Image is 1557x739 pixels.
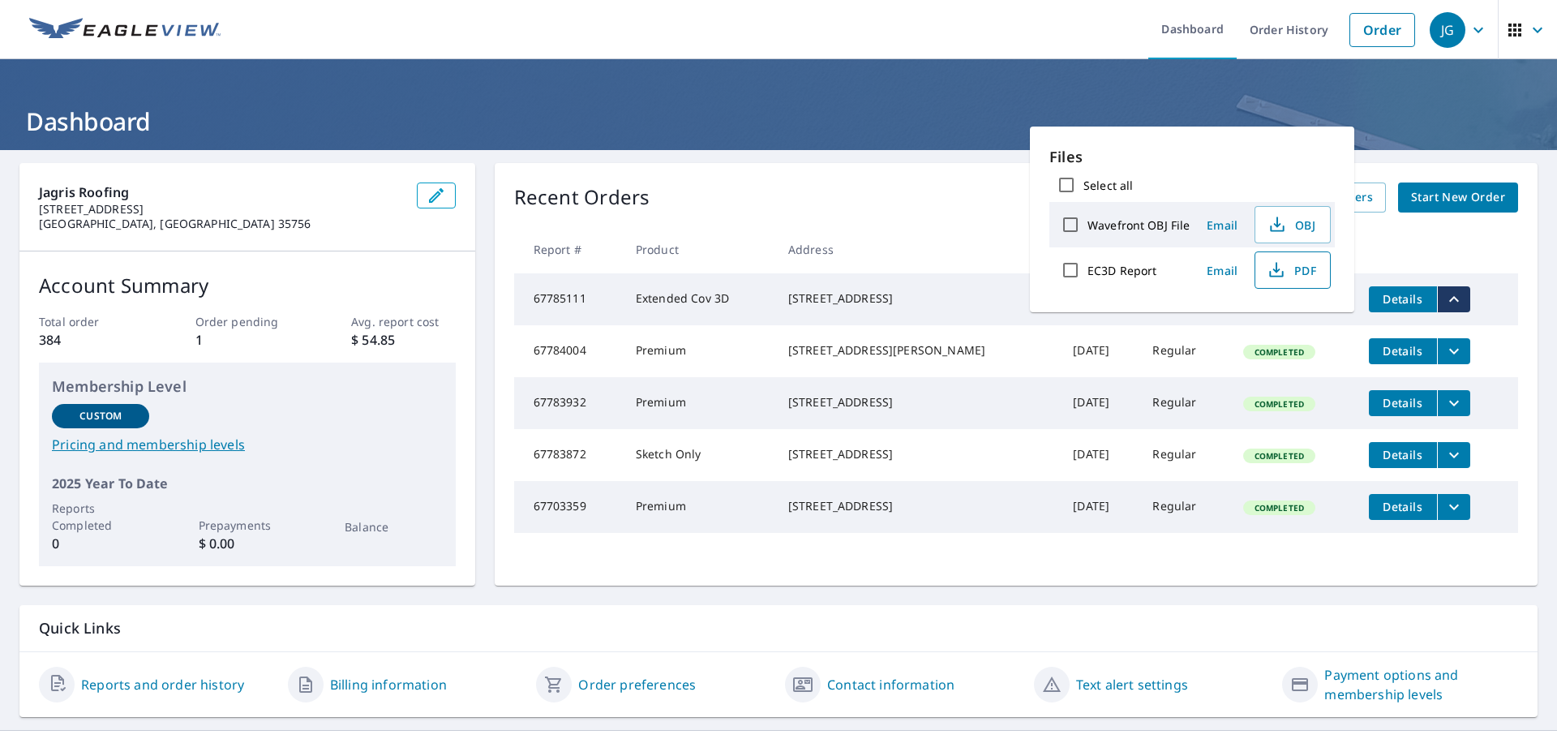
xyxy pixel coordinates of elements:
span: Completed [1245,398,1314,410]
span: Details [1379,395,1427,410]
a: Order preferences [578,675,696,694]
a: Pricing and membership levels [52,435,443,454]
label: EC3D Report [1087,263,1156,278]
p: Files [1049,146,1335,168]
td: [DATE] [1060,377,1139,429]
p: Jagris Roofing [39,183,404,202]
div: [STREET_ADDRESS][PERSON_NAME] [788,342,1047,359]
button: detailsBtn-67783932 [1369,390,1437,416]
td: Sketch Only [623,429,775,481]
td: Regular [1139,481,1229,533]
span: Details [1379,499,1427,514]
h1: Dashboard [19,105,1538,138]
p: Avg. report cost [351,313,455,330]
span: Email [1203,217,1242,233]
p: 2025 Year To Date [52,474,443,493]
div: [STREET_ADDRESS] [788,498,1047,514]
a: Billing information [330,675,447,694]
button: filesDropdownBtn-67783932 [1437,390,1470,416]
td: Premium [623,481,775,533]
div: [STREET_ADDRESS] [788,290,1047,307]
a: Order [1349,13,1415,47]
td: 67703359 [514,481,623,533]
a: Start New Order [1398,183,1518,213]
label: Wavefront OBJ File [1087,217,1190,233]
td: Regular [1139,325,1229,377]
td: [DATE] [1060,481,1139,533]
th: Product [623,226,775,273]
a: Reports and order history [81,675,244,694]
p: 0 [52,534,149,553]
button: Email [1196,213,1248,238]
td: [DATE] [1060,325,1139,377]
span: Details [1379,447,1427,462]
p: Prepayments [199,517,296,534]
td: 67785111 [514,273,623,325]
span: OBJ [1265,215,1317,234]
button: detailsBtn-67785111 [1369,286,1437,312]
td: 67783932 [514,377,623,429]
button: OBJ [1255,206,1331,243]
button: filesDropdownBtn-67703359 [1437,494,1470,520]
p: Order pending [195,313,299,330]
td: 67783872 [514,429,623,481]
img: EV Logo [29,18,221,42]
td: [DATE] [1060,429,1139,481]
button: filesDropdownBtn-67784004 [1437,338,1470,364]
p: [GEOGRAPHIC_DATA], [GEOGRAPHIC_DATA] 35756 [39,217,404,231]
td: Premium [623,377,775,429]
a: Contact information [827,675,954,694]
a: Payment options and membership levels [1324,665,1518,704]
p: $ 54.85 [351,330,455,350]
button: detailsBtn-67703359 [1369,494,1437,520]
span: Email [1203,263,1242,278]
p: Total order [39,313,143,330]
span: Completed [1245,502,1314,513]
p: Custom [79,409,122,423]
button: PDF [1255,251,1331,289]
span: PDF [1265,260,1317,280]
p: Quick Links [39,618,1518,638]
p: Recent Orders [514,183,650,213]
button: filesDropdownBtn-67783872 [1437,442,1470,468]
td: Premium [623,325,775,377]
p: 384 [39,330,143,350]
span: Start New Order [1411,187,1505,208]
span: Completed [1245,346,1314,358]
span: Details [1379,343,1427,359]
span: Completed [1245,450,1314,462]
td: 67784004 [514,325,623,377]
span: Details [1379,291,1427,307]
button: Email [1196,258,1248,283]
div: [STREET_ADDRESS] [788,394,1047,410]
p: Balance [345,518,442,535]
td: Regular [1139,377,1229,429]
p: $ 0.00 [199,534,296,553]
label: Select all [1083,178,1133,193]
td: Regular [1139,429,1229,481]
button: detailsBtn-67784004 [1369,338,1437,364]
div: [STREET_ADDRESS] [788,446,1047,462]
button: filesDropdownBtn-67785111 [1437,286,1470,312]
p: Membership Level [52,376,443,397]
p: 1 [195,330,299,350]
td: Extended Cov 3D [623,273,775,325]
a: Text alert settings [1076,675,1188,694]
p: Reports Completed [52,500,149,534]
button: detailsBtn-67783872 [1369,442,1437,468]
p: [STREET_ADDRESS] [39,202,404,217]
th: Report # [514,226,623,273]
p: Account Summary [39,271,456,300]
th: Address [775,226,1060,273]
div: JG [1430,12,1465,48]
